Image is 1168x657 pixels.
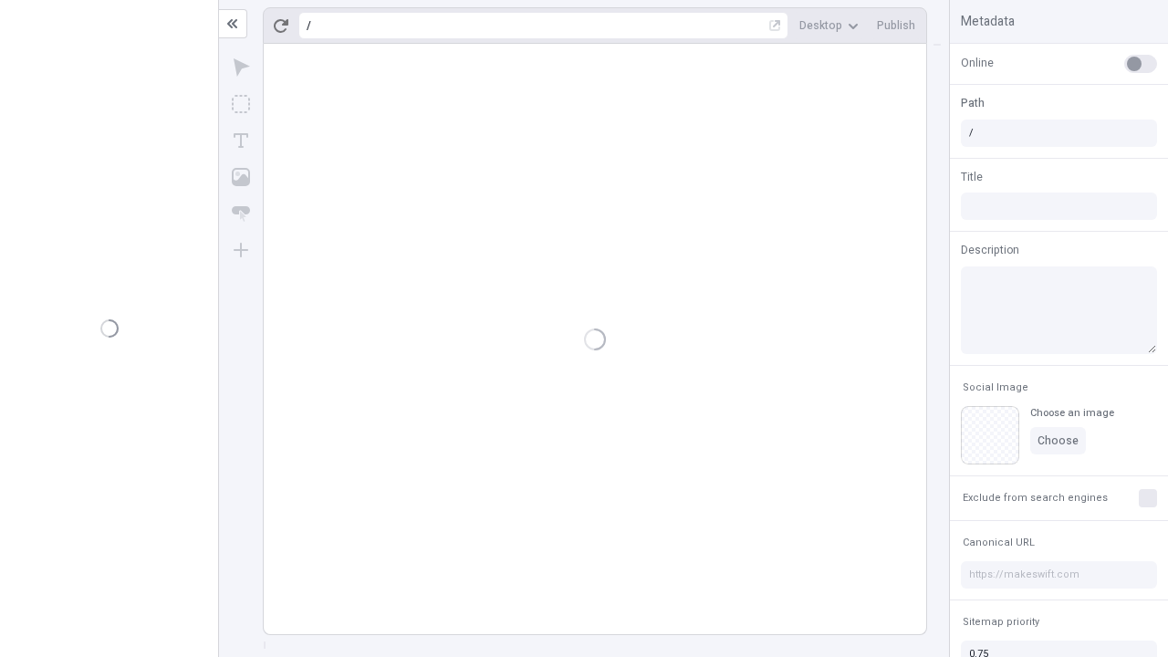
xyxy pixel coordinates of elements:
[224,197,257,230] button: Button
[963,491,1108,505] span: Exclude from search engines
[961,561,1157,589] input: https://makeswift.com
[792,12,866,39] button: Desktop
[1030,427,1086,454] button: Choose
[799,18,842,33] span: Desktop
[961,169,983,185] span: Title
[224,124,257,157] button: Text
[307,18,311,33] div: /
[1038,433,1079,448] span: Choose
[877,18,915,33] span: Publish
[961,95,985,111] span: Path
[963,615,1039,629] span: Sitemap priority
[224,161,257,193] button: Image
[959,377,1032,399] button: Social Image
[959,611,1043,633] button: Sitemap priority
[959,532,1038,554] button: Canonical URL
[961,55,994,71] span: Online
[1030,406,1114,420] div: Choose an image
[224,88,257,120] button: Box
[961,242,1019,258] span: Description
[870,12,923,39] button: Publish
[959,487,1111,509] button: Exclude from search engines
[963,381,1028,394] span: Social Image
[963,536,1035,549] span: Canonical URL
